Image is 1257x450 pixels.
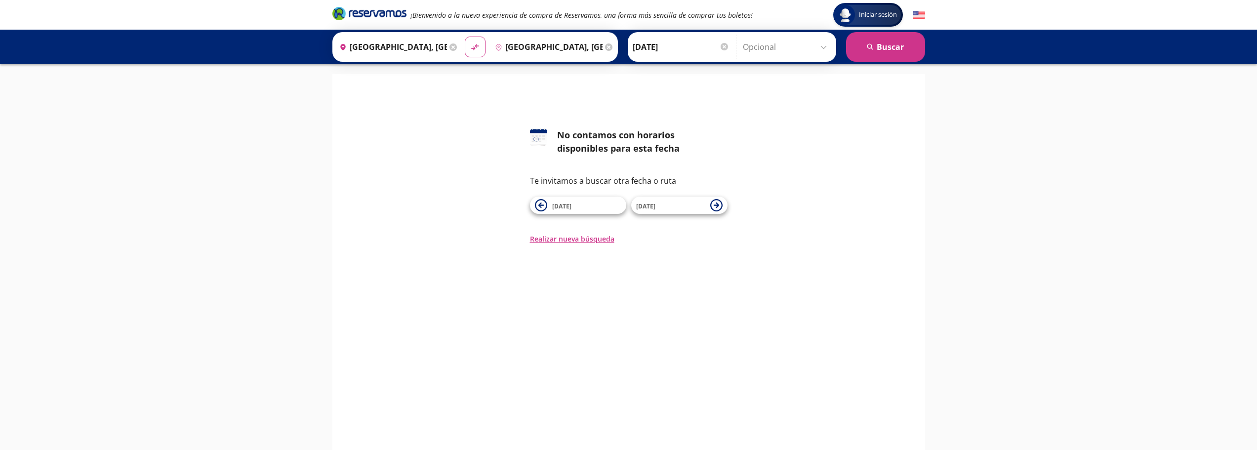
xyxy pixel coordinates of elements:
button: Realizar nueva búsqueda [530,234,614,244]
button: [DATE] [530,197,626,214]
input: Opcional [743,35,831,59]
input: Buscar Destino [491,35,603,59]
input: Elegir Fecha [633,35,730,59]
span: [DATE] [636,202,655,210]
span: [DATE] [552,202,571,210]
i: Brand Logo [332,6,406,21]
a: Brand Logo [332,6,406,24]
span: Iniciar sesión [855,10,901,20]
input: Buscar Origen [335,35,447,59]
em: ¡Bienvenido a la nueva experiencia de compra de Reservamos, una forma más sencilla de comprar tus... [410,10,753,20]
button: [DATE] [631,197,728,214]
p: Te invitamos a buscar otra fecha o ruta [530,175,728,187]
button: English [913,9,925,21]
div: No contamos con horarios disponibles para esta fecha [557,128,728,155]
button: Buscar [846,32,925,62]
